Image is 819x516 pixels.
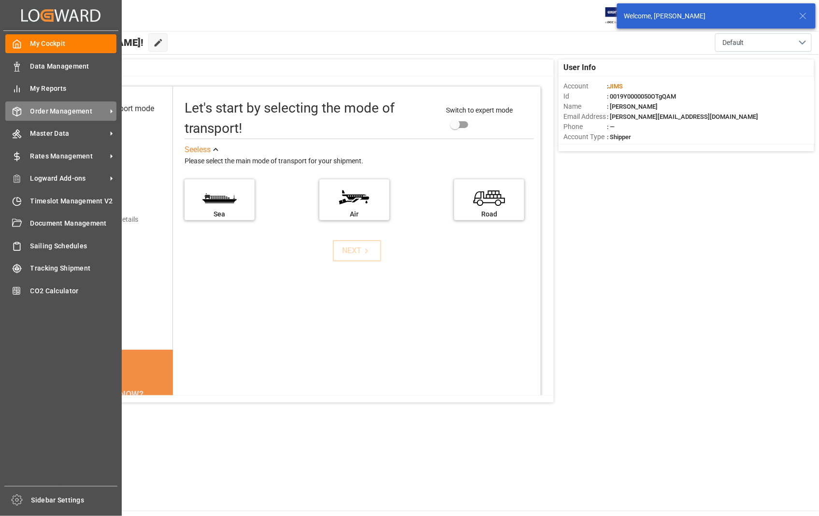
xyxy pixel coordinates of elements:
div: Welcome, [PERSON_NAME] [624,11,790,21]
span: Switch to expert mode [446,106,513,114]
div: Air [324,209,385,219]
div: Let's start by selecting the mode of transport! [185,98,436,139]
span: User Info [563,62,596,73]
div: See less [185,144,211,156]
a: CO2 Calculator [5,281,116,300]
span: Id [563,91,607,101]
img: Exertis%20JAM%20-%20Email%20Logo.jpg_1722504956.jpg [605,7,639,24]
span: Account [563,81,607,91]
span: Master Data [30,129,107,139]
div: Road [459,209,519,219]
span: : Shipper [607,133,631,141]
span: Order Management [30,106,107,116]
span: Data Management [30,61,117,72]
a: My Reports [5,79,116,98]
span: Tracking Shipment [30,263,117,273]
span: : [PERSON_NAME][EMAIL_ADDRESS][DOMAIN_NAME] [607,113,758,120]
span: Phone [563,122,607,132]
span: : 0019Y0000050OTgQAM [607,93,676,100]
span: JIMS [608,83,623,90]
span: Document Management [30,218,117,229]
a: Timeslot Management V2 [5,191,116,210]
span: Sailing Schedules [30,241,117,251]
div: Sea [189,209,250,219]
button: NEXT [333,240,381,261]
span: Timeslot Management V2 [30,196,117,206]
span: Name [563,101,607,112]
a: Sailing Schedules [5,236,116,255]
a: Tracking Shipment [5,259,116,278]
span: : [607,83,623,90]
span: Default [722,38,744,48]
span: : — [607,123,615,130]
div: Please select the main mode of transport for your shipment. [185,156,534,167]
span: My Reports [30,84,117,94]
span: CO2 Calculator [30,286,117,296]
span: Sidebar Settings [31,495,118,505]
span: Email Address [563,112,607,122]
a: Data Management [5,57,116,75]
button: open menu [715,33,812,52]
div: NEXT [342,245,372,257]
span: Rates Management [30,151,107,161]
span: : [PERSON_NAME] [607,103,658,110]
div: Add shipping details [78,215,138,225]
a: Document Management [5,214,116,233]
span: Logward Add-ons [30,173,107,184]
a: My Cockpit [5,34,116,53]
span: My Cockpit [30,39,117,49]
span: Account Type [563,132,607,142]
